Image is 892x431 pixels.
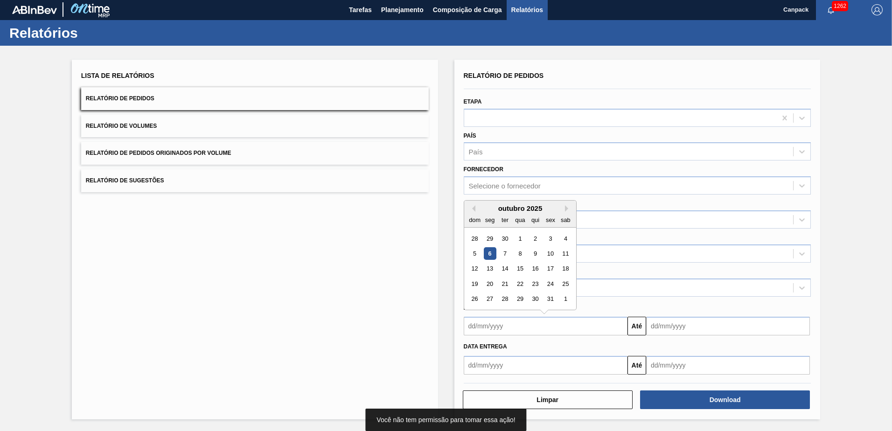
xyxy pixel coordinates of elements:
div: Choose sábado, 25 de outubro de 2025 [559,278,571,290]
div: Choose quinta-feira, 16 de outubro de 2025 [529,263,541,275]
img: TNhmsLtSVTkK8tSr43FrP2fwEKptu5GPRR3wAAAABJRU5ErkJggg== [12,6,57,14]
div: Choose terça-feira, 14 de outubro de 2025 [498,263,511,275]
div: Choose quarta-feira, 15 de outubro de 2025 [514,263,526,275]
div: Choose segunda-feira, 13 de outubro de 2025 [483,263,496,275]
div: Choose quinta-feira, 9 de outubro de 2025 [529,247,541,260]
div: Choose terça-feira, 7 de outubro de 2025 [498,247,511,260]
div: Choose segunda-feira, 29 de setembro de 2025 [483,232,496,245]
label: Fornecedor [464,166,503,173]
button: Download [640,390,810,409]
div: Choose domingo, 26 de outubro de 2025 [468,293,481,306]
button: Relatório de Pedidos [81,87,429,110]
div: Choose segunda-feira, 20 de outubro de 2025 [483,278,496,290]
div: Choose sexta-feira, 10 de outubro de 2025 [544,247,557,260]
div: sab [559,214,571,226]
span: Lista de Relatórios [81,72,154,79]
span: Relatório de Sugestões [86,177,164,184]
label: País [464,132,476,139]
button: Previous Month [469,205,475,212]
div: month 2025-10 [467,231,573,306]
span: Data Entrega [464,343,507,350]
div: outubro 2025 [464,204,576,212]
input: dd/mm/yyyy [646,317,810,335]
div: Choose quinta-feira, 2 de outubro de 2025 [529,232,541,245]
span: 1262 [832,1,848,11]
span: Relatório de Pedidos Originados por Volume [86,150,231,156]
div: Choose quarta-feira, 29 de outubro de 2025 [514,293,526,306]
div: Choose sábado, 11 de outubro de 2025 [559,247,571,260]
div: Choose quarta-feira, 1 de outubro de 2025 [514,232,526,245]
span: Você não tem permissão para tomar essa ação! [376,416,515,424]
div: Choose sexta-feira, 3 de outubro de 2025 [544,232,557,245]
div: Choose domingo, 19 de outubro de 2025 [468,278,481,290]
span: Relatório de Pedidos [464,72,544,79]
div: Choose terça-feira, 21 de outubro de 2025 [498,278,511,290]
input: dd/mm/yyyy [464,317,627,335]
h1: Relatórios [9,28,175,38]
div: qua [514,214,526,226]
div: Choose quarta-feira, 8 de outubro de 2025 [514,247,526,260]
div: Choose segunda-feira, 27 de outubro de 2025 [483,293,496,306]
div: Choose sábado, 1 de novembro de 2025 [559,293,571,306]
div: seg [483,214,496,226]
button: Notificações [816,3,846,16]
button: Relatório de Pedidos Originados por Volume [81,142,429,165]
button: Next Month [565,205,571,212]
div: Choose sexta-feira, 31 de outubro de 2025 [544,293,557,306]
span: Relatórios [511,4,543,15]
div: Choose sábado, 4 de outubro de 2025 [559,232,571,245]
div: Choose sexta-feira, 24 de outubro de 2025 [544,278,557,290]
span: Relatório de Pedidos [86,95,154,102]
span: Planejamento [381,4,424,15]
button: Relatório de Volumes [81,115,429,138]
input: dd/mm/yyyy [646,356,810,375]
div: Choose quarta-feira, 22 de outubro de 2025 [514,278,526,290]
div: Choose quinta-feira, 30 de outubro de 2025 [529,293,541,306]
div: Choose sexta-feira, 17 de outubro de 2025 [544,263,557,275]
input: dd/mm/yyyy [464,356,627,375]
button: Relatório de Sugestões [81,169,429,192]
div: Choose segunda-feira, 6 de outubro de 2025 [483,247,496,260]
div: qui [529,214,541,226]
button: Limpar [463,390,633,409]
div: Choose terça-feira, 30 de setembro de 2025 [498,232,511,245]
div: Choose sábado, 18 de outubro de 2025 [559,263,571,275]
span: Tarefas [349,4,372,15]
div: Selecione o fornecedor [469,182,541,190]
div: sex [544,214,557,226]
span: Relatório de Volumes [86,123,157,129]
button: Até [627,356,646,375]
div: País [469,148,483,156]
div: ter [498,214,511,226]
div: Choose domingo, 5 de outubro de 2025 [468,247,481,260]
div: Choose terça-feira, 28 de outubro de 2025 [498,293,511,306]
label: Etapa [464,98,482,105]
div: Choose quinta-feira, 23 de outubro de 2025 [529,278,541,290]
span: Composição de Carga [433,4,502,15]
div: Choose domingo, 28 de setembro de 2025 [468,232,481,245]
div: dom [468,214,481,226]
img: Logout [871,4,883,15]
button: Até [627,317,646,335]
div: Choose domingo, 12 de outubro de 2025 [468,263,481,275]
